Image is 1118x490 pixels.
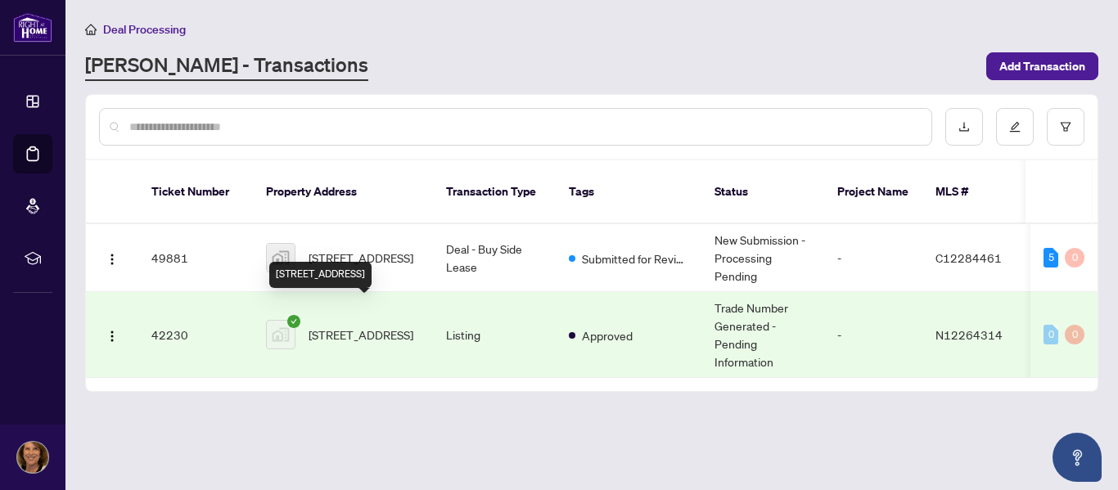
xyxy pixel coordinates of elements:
[935,250,1002,265] span: C12284461
[922,160,1021,224] th: MLS #
[253,160,433,224] th: Property Address
[1053,433,1102,482] button: Open asap
[824,292,922,378] td: -
[85,52,368,81] a: [PERSON_NAME] - Transactions
[1044,325,1058,344] div: 0
[824,160,922,224] th: Project Name
[287,315,300,328] span: check-circle
[1060,121,1071,133] span: filter
[824,224,922,292] td: -
[17,442,48,473] img: Profile Icon
[701,292,824,378] td: Trade Number Generated - Pending Information
[1065,325,1084,344] div: 0
[85,24,97,35] span: home
[309,249,413,267] span: [STREET_ADDRESS]
[935,327,1003,342] span: N12264314
[99,245,125,271] button: Logo
[309,326,413,344] span: [STREET_ADDRESS]
[556,160,701,224] th: Tags
[1009,121,1021,133] span: edit
[958,121,970,133] span: download
[269,262,372,288] div: [STREET_ADDRESS]
[996,108,1034,146] button: edit
[945,108,983,146] button: download
[1065,248,1084,267] div: 0
[1047,108,1084,146] button: filter
[13,12,52,43] img: logo
[103,22,186,37] span: Deal Processing
[433,292,556,378] td: Listing
[701,160,824,224] th: Status
[1044,248,1058,267] div: 5
[138,160,253,224] th: Ticket Number
[267,244,295,272] img: thumbnail-img
[433,160,556,224] th: Transaction Type
[106,253,119,266] img: Logo
[986,52,1098,80] button: Add Transaction
[701,224,824,292] td: New Submission - Processing Pending
[433,224,556,292] td: Deal - Buy Side Lease
[106,330,119,343] img: Logo
[582,326,633,344] span: Approved
[999,53,1085,79] span: Add Transaction
[138,292,253,378] td: 42230
[267,321,295,348] img: thumbnail-img
[582,249,688,267] span: Submitted for Review
[138,224,253,292] td: 49881
[99,321,125,348] button: Logo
